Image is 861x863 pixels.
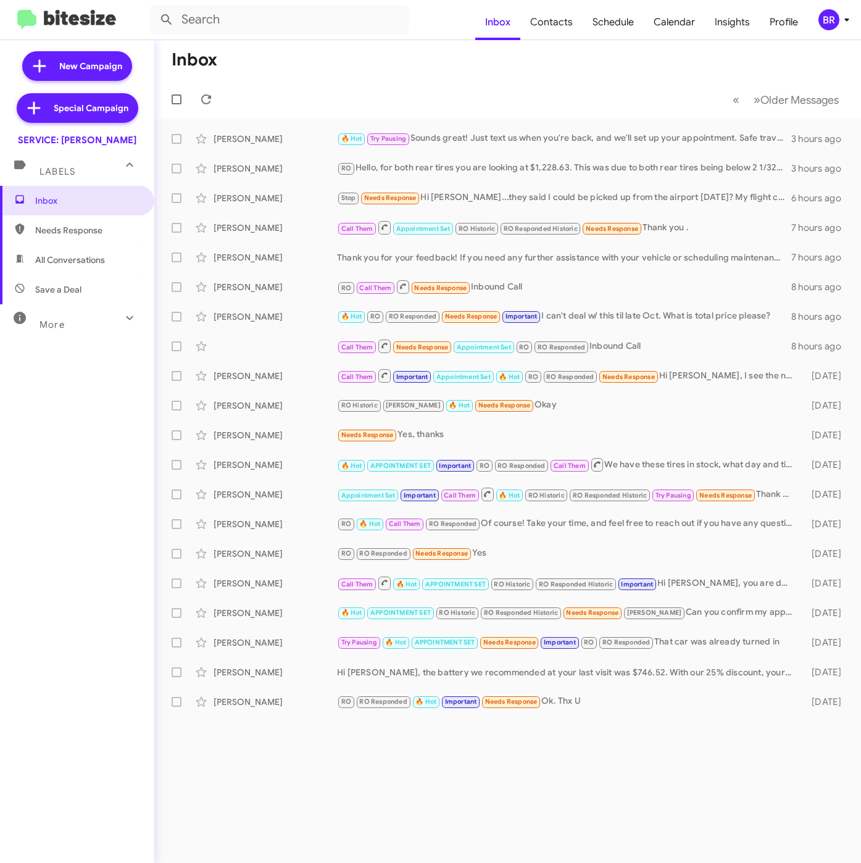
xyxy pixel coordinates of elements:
span: RO [480,462,489,470]
div: 3 hours ago [791,133,851,145]
div: [DATE] [798,429,851,441]
span: Contacts [520,4,583,40]
div: 8 hours ago [791,311,851,323]
div: [DATE] [798,459,851,471]
span: « [733,92,739,107]
span: Needs Response [566,609,618,617]
span: RO [341,698,351,706]
div: Can you confirm my appointment at 9 [DATE]? I just got a message saying I missed the appointment ... [337,606,798,620]
div: Inbound Call [337,279,791,294]
span: » [754,92,760,107]
div: Of course! Take your time, and feel free to reach out if you have any questions or need assistanc... [337,517,798,531]
div: [PERSON_NAME] [214,607,337,619]
span: Important [404,491,436,499]
div: 6 hours ago [791,192,851,204]
span: Needs Response [445,312,497,320]
span: RO [528,373,538,381]
span: RO Responded [359,698,407,706]
div: [PERSON_NAME] [214,222,337,234]
span: Important [439,462,471,470]
div: [PERSON_NAME] [214,577,337,590]
span: Appointment Set [341,491,396,499]
div: We have these tires in stock, what day and time would you like to come in ? [337,457,798,472]
span: RO [341,520,351,528]
span: Call Them [341,225,373,233]
span: 🔥 Hot [341,135,362,143]
span: RO Responded [546,373,594,381]
div: [PERSON_NAME] [214,311,337,323]
div: Hello, for both rear tires you are looking at $1,228.63. This was due to both rear tires being be... [337,161,791,175]
div: That car was already turned in [337,635,798,649]
span: 🔥 Hot [396,580,417,588]
div: 3 hours ago [791,162,851,175]
a: Calendar [644,4,705,40]
span: Needs Response [602,373,655,381]
span: RO Historic [439,609,475,617]
span: Call Them [444,491,476,499]
a: Insights [705,4,760,40]
a: New Campaign [22,51,132,81]
span: Stop [341,194,356,202]
div: Thank you, [PERSON_NAME]! I'll be in touch next week to discuss tires, windshield, etc. Have a go... [337,486,798,502]
div: Hi [PERSON_NAME], I see the new e53 wagons are buildable on the website. How long would it take t... [337,368,798,383]
span: RO Responded [497,462,545,470]
span: Needs Response [478,401,531,409]
div: [PERSON_NAME] [214,133,337,145]
div: [PERSON_NAME] [214,636,337,649]
span: Call Them [341,343,373,351]
span: Try Pausing [341,638,377,646]
div: [PERSON_NAME] [214,488,337,501]
h1: Inbox [172,50,217,70]
span: 🔥 Hot [385,638,406,646]
span: RO Responded Historic [573,491,647,499]
span: Needs Response [396,343,449,351]
span: Labels [40,166,75,177]
div: 7 hours ago [791,251,851,264]
span: More [40,319,65,330]
div: [PERSON_NAME] [214,192,337,204]
span: Needs Response [415,549,468,557]
span: 🔥 Hot [449,401,470,409]
div: [PERSON_NAME] [214,399,337,412]
span: RO [519,343,529,351]
span: 🔥 Hot [341,609,362,617]
span: APPOINTMENT SET [370,609,431,617]
div: [DATE] [798,607,851,619]
div: [DATE] [798,518,851,530]
span: All Conversations [35,254,105,266]
div: Okay [337,398,798,412]
div: Yes [337,546,798,561]
div: Yes, thanks [337,428,798,442]
span: Appointment Set [436,373,491,381]
span: RO Responded Historic [504,225,578,233]
div: [DATE] [798,399,851,412]
span: RO Historic [494,580,530,588]
span: RO Responded Historic [484,609,558,617]
span: Call Them [389,520,421,528]
span: RO Responded [538,343,585,351]
span: RO Historic [528,491,565,499]
span: Older Messages [760,93,839,107]
span: RO Responded Historic [539,580,613,588]
span: Inbox [475,4,520,40]
div: Hi [PERSON_NAME], you are due for a B service we have a promotion for $699.00(half off) [337,575,798,591]
span: Needs Response [699,491,752,499]
span: Needs Response [483,638,536,646]
div: [PERSON_NAME] [214,696,337,708]
span: Try Pausing [370,135,406,143]
span: Call Them [554,462,586,470]
div: Sounds great! Just text us when you're back, and we'll set up your appointment. Safe travels! [337,131,791,146]
span: Important [505,312,538,320]
div: Hi [PERSON_NAME], the battery we recommended at your last visit was $746.52. With our 25% discoun... [337,666,798,678]
div: [PERSON_NAME] [214,518,337,530]
div: I can't deal w/ this til late Oct. What is total price please? [337,309,791,323]
span: Schedule [583,4,644,40]
div: [PERSON_NAME] [214,666,337,678]
nav: Page navigation example [726,87,846,112]
div: [PERSON_NAME] [214,548,337,560]
div: [PERSON_NAME] [214,162,337,175]
span: RO [370,312,380,320]
div: Thank you . [337,220,791,235]
span: RO Responded [389,312,436,320]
